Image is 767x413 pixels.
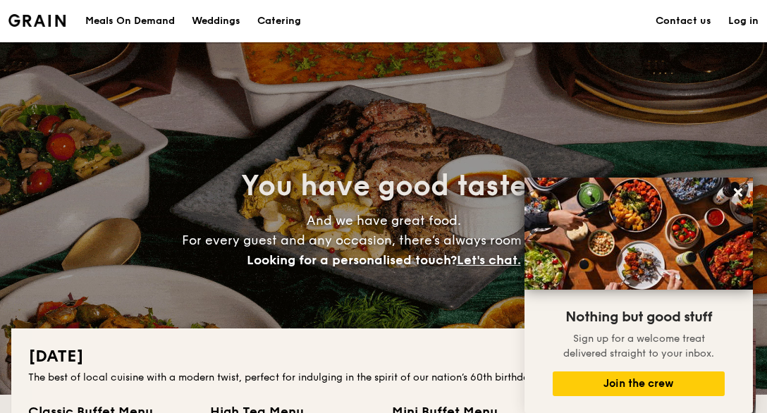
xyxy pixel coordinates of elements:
span: Sign up for a welcome treat delivered straight to your inbox. [563,333,714,359]
img: Grain [8,14,66,27]
span: Let's chat. [457,252,521,268]
a: Logotype [8,14,66,27]
img: DSC07876-Edit02-Large.jpeg [524,178,753,290]
span: Looking for a personalised touch? [247,252,457,268]
button: Join the crew [553,371,725,396]
h2: [DATE] [28,345,739,368]
div: The best of local cuisine with a modern twist, perfect for indulging in the spirit of our nation’... [28,371,739,385]
span: You have good taste [241,169,527,203]
span: And we have great food. For every guest and any occasion, there’s always room for Grain. [182,213,585,268]
button: Close [727,181,749,204]
span: Nothing but good stuff [565,309,712,326]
